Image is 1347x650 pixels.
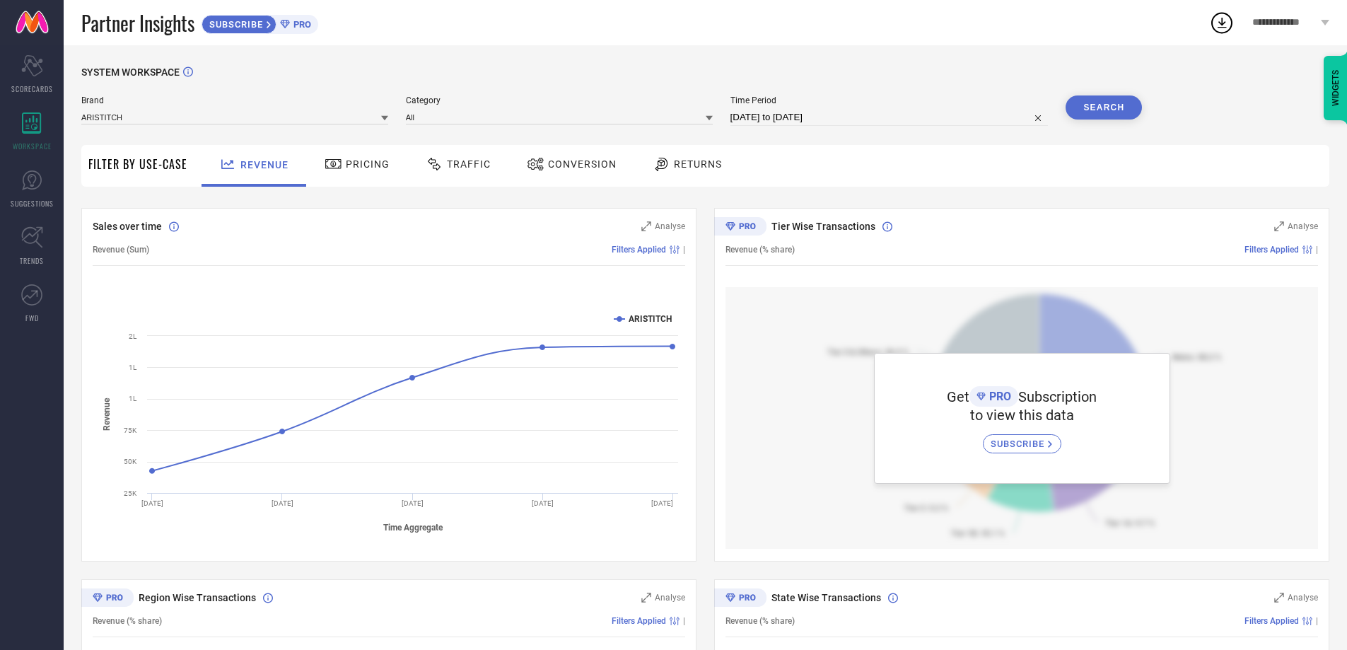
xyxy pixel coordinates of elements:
div: Premium [81,588,134,610]
svg: Zoom [1274,593,1284,603]
a: SUBSCRIBEPRO [202,11,318,34]
span: Filters Applied [612,616,666,626]
svg: Zoom [641,593,651,603]
text: 75K [124,426,137,434]
text: [DATE] [272,499,293,507]
div: Premium [714,588,766,610]
text: [DATE] [532,499,554,507]
span: Time Period [730,95,1049,105]
span: Region Wise Transactions [139,592,256,603]
span: Brand [81,95,388,105]
span: Filter By Use-Case [88,156,187,173]
span: Revenue [240,159,288,170]
span: Revenue (Sum) [93,245,149,255]
span: Analyse [655,221,685,231]
span: Get [947,388,969,405]
span: TRENDS [20,255,44,266]
span: SYSTEM WORKSPACE [81,66,180,78]
span: Filters Applied [612,245,666,255]
a: SUBSCRIBE [983,424,1061,453]
div: Premium [714,217,766,238]
span: | [1316,245,1318,255]
span: Sales over time [93,221,162,232]
span: | [683,616,685,626]
span: Analyse [655,593,685,603]
span: SUBSCRIBE [991,439,1048,449]
span: FWD [25,313,39,323]
text: 25K [124,489,137,497]
svg: Zoom [1274,221,1284,231]
span: Tier Wise Transactions [771,221,875,232]
span: Conversion [548,158,617,170]
span: Revenue (% share) [725,245,795,255]
span: | [683,245,685,255]
span: Revenue (% share) [93,616,162,626]
span: PRO [290,19,311,30]
span: Subscription [1018,388,1097,405]
tspan: Revenue [102,397,112,431]
span: Analyse [1288,593,1318,603]
svg: Zoom [641,221,651,231]
span: PRO [986,390,1011,403]
input: Select time period [730,109,1049,126]
span: Revenue (% share) [725,616,795,626]
text: 1L [129,364,137,371]
span: SUBSCRIBE [202,19,267,30]
text: ARISTITCH [629,314,672,324]
div: Open download list [1209,10,1235,35]
span: WORKSPACE [13,141,52,151]
tspan: Time Aggregate [383,523,443,533]
span: to view this data [970,407,1074,424]
text: [DATE] [141,499,163,507]
span: Filters Applied [1244,616,1299,626]
text: 1L [129,395,137,402]
text: [DATE] [651,499,673,507]
text: 2L [129,332,137,340]
button: Search [1066,95,1142,120]
span: Category [406,95,713,105]
span: State Wise Transactions [771,592,881,603]
span: Filters Applied [1244,245,1299,255]
span: Pricing [346,158,390,170]
span: SCORECARDS [11,83,53,94]
span: Partner Insights [81,8,194,37]
span: Traffic [447,158,491,170]
text: [DATE] [402,499,424,507]
span: Returns [674,158,722,170]
span: | [1316,616,1318,626]
text: 50K [124,458,137,465]
span: SUGGESTIONS [11,198,54,209]
span: Analyse [1288,221,1318,231]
